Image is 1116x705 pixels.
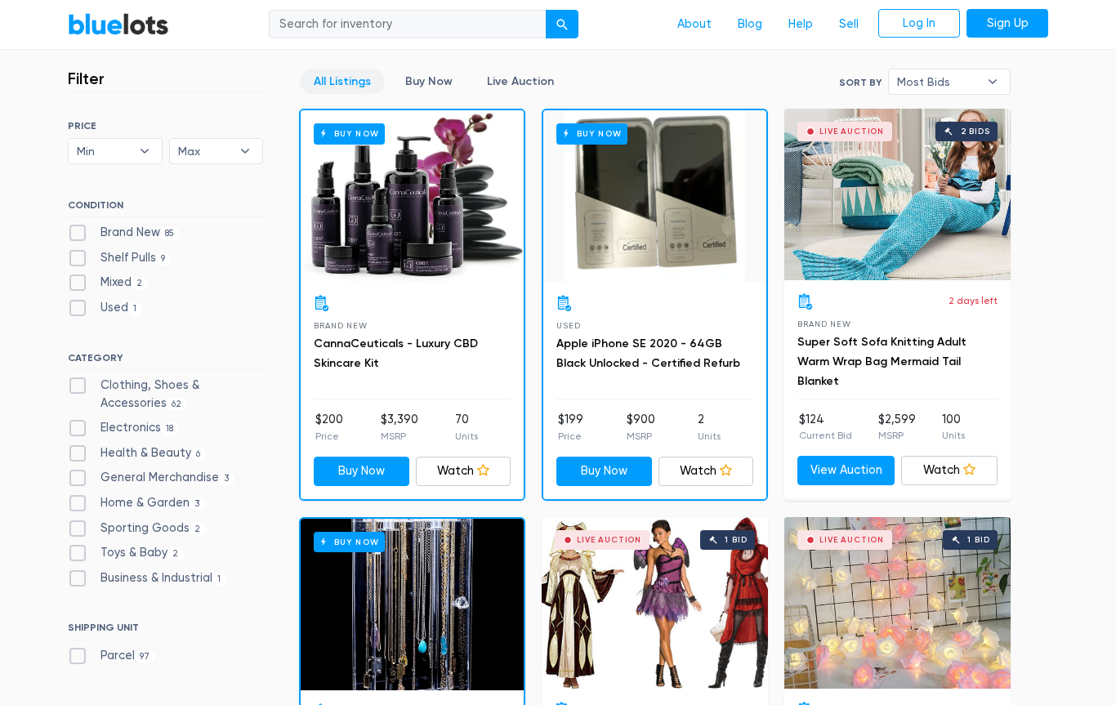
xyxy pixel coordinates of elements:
span: 1 [128,302,142,315]
a: Super Soft Sofa Knitting Adult Warm Wrap Bag Mermaid Tail Blanket [797,335,966,388]
h6: CATEGORY [68,352,263,370]
a: CannaCeuticals - Luxury CBD Skincare Kit [314,337,478,370]
p: Units [942,428,965,443]
span: 97 [135,650,155,663]
label: Sort By [839,75,882,90]
a: All Listings [300,69,385,94]
span: 3 [190,498,205,511]
p: Current Bid [799,428,852,443]
a: Buy Now [301,519,524,690]
h3: Filter [68,69,105,88]
label: Toys & Baby [68,544,184,562]
a: Blog [725,9,775,40]
a: Sell [826,9,872,40]
span: 9 [156,252,171,265]
span: 1 [212,573,226,586]
a: Live Auction [473,69,568,94]
span: Brand New [314,321,367,330]
p: MSRP [627,429,655,444]
span: Used [556,321,580,330]
label: General Merchandise [68,469,234,487]
a: Apple iPhone SE 2020 - 64GB Black Unlocked - Certified Refurb [556,337,740,370]
label: Electronics [68,419,179,437]
p: 2 days left [949,293,998,308]
span: 2 [132,278,148,291]
div: Live Auction [819,536,884,544]
div: Live Auction [819,127,884,136]
label: Mixed [68,274,148,292]
p: Price [558,429,583,444]
span: 85 [160,227,180,240]
span: 18 [161,422,179,435]
span: 6 [191,448,206,461]
li: 100 [942,411,965,444]
label: Business & Industrial [68,569,226,587]
input: Search for inventory [269,10,547,39]
li: $2,599 [878,411,916,444]
label: Brand New [68,224,180,242]
li: $900 [627,411,655,444]
a: Live Auction 1 bid [542,517,768,689]
a: Buy Now [556,457,652,486]
p: MSRP [381,429,418,444]
div: 1 bid [725,536,747,544]
li: 70 [455,411,478,444]
p: MSRP [878,428,916,443]
a: Watch [416,457,511,486]
li: $3,390 [381,411,418,444]
a: BlueLots [68,12,169,36]
span: Brand New [797,319,850,328]
h6: SHIPPING UNIT [68,622,263,640]
label: Shelf Pulls [68,249,171,267]
a: Help [775,9,826,40]
label: Used [68,299,142,317]
a: Log In [878,9,960,38]
h6: Buy Now [556,123,627,144]
label: Clothing, Shoes & Accessories [68,377,263,412]
a: Watch [658,457,754,486]
li: 2 [698,411,721,444]
p: Price [315,429,343,444]
a: Buy Now [391,69,466,94]
h6: PRICE [68,120,263,132]
p: Units [698,429,721,444]
label: Sporting Goods [68,520,206,538]
a: Buy Now [543,110,766,282]
span: 2 [190,523,206,536]
div: Live Auction [577,536,641,544]
h6: Buy Now [314,123,385,144]
li: $199 [558,411,583,444]
label: Parcel [68,647,155,665]
span: 2 [167,548,184,561]
span: 3 [219,473,234,486]
a: Sign Up [966,9,1048,38]
label: Health & Beauty [68,444,206,462]
a: Buy Now [314,457,409,486]
span: 62 [167,398,187,411]
li: $200 [315,411,343,444]
a: View Auction [797,456,895,485]
a: Buy Now [301,110,524,282]
a: Live Auction 2 bids [784,109,1011,280]
a: About [664,9,725,40]
h6: Buy Now [314,532,385,552]
a: Live Auction 1 bid [784,517,1011,689]
a: Watch [901,456,998,485]
div: 1 bid [967,536,989,544]
p: Units [455,429,478,444]
li: $124 [799,411,852,444]
div: 2 bids [961,127,990,136]
h6: CONDITION [68,199,263,217]
label: Home & Garden [68,494,205,512]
